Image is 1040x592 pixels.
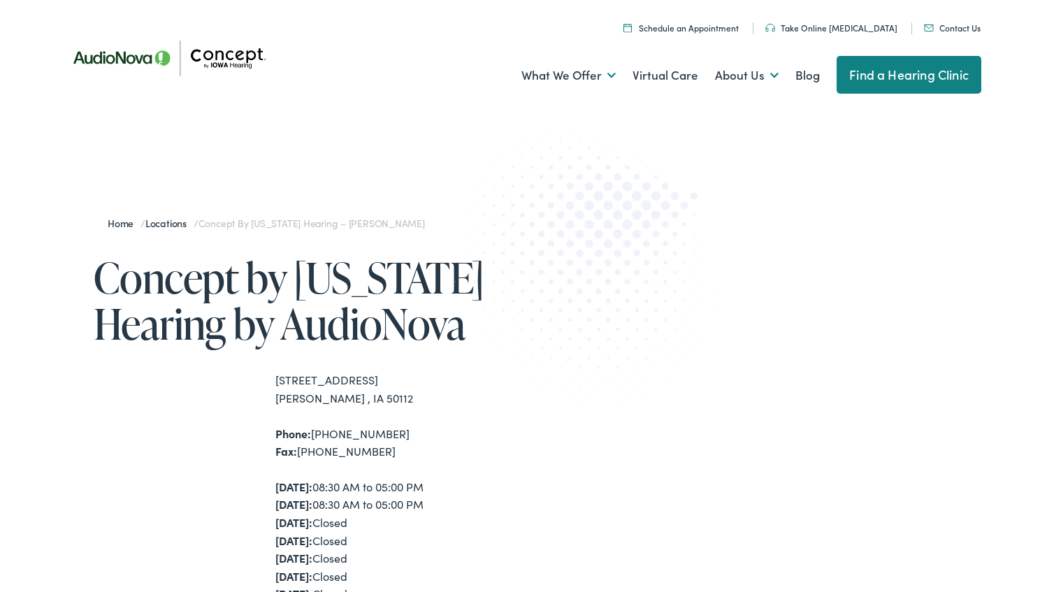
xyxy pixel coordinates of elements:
a: Blog [795,50,820,101]
strong: [DATE]: [275,496,312,512]
span: Concept by [US_STATE] Hearing – [PERSON_NAME] [198,216,425,230]
strong: [DATE]: [275,533,312,548]
a: Locations [145,216,194,230]
strong: [DATE]: [275,514,312,530]
a: Contact Us [924,22,981,34]
div: [PHONE_NUMBER] [PHONE_NUMBER] [275,425,520,461]
img: utility icon [765,24,775,32]
h1: Concept by [US_STATE] Hearing by AudioNova [94,254,520,347]
a: Virtual Care [633,50,698,101]
img: utility icon [924,24,934,31]
strong: [DATE]: [275,479,312,494]
a: About Us [715,50,779,101]
strong: [DATE]: [275,550,312,565]
div: [STREET_ADDRESS] [PERSON_NAME] , IA 50112 [275,371,520,407]
img: A calendar icon to schedule an appointment at Concept by Iowa Hearing. [623,23,632,32]
a: Find a Hearing Clinic [837,56,981,94]
a: What We Offer [521,50,616,101]
strong: Fax: [275,443,297,459]
a: Take Online [MEDICAL_DATA] [765,22,897,34]
span: / / [108,216,425,230]
strong: [DATE]: [275,568,312,584]
strong: Phone: [275,426,311,441]
a: Schedule an Appointment [623,22,739,34]
a: Home [108,216,140,230]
